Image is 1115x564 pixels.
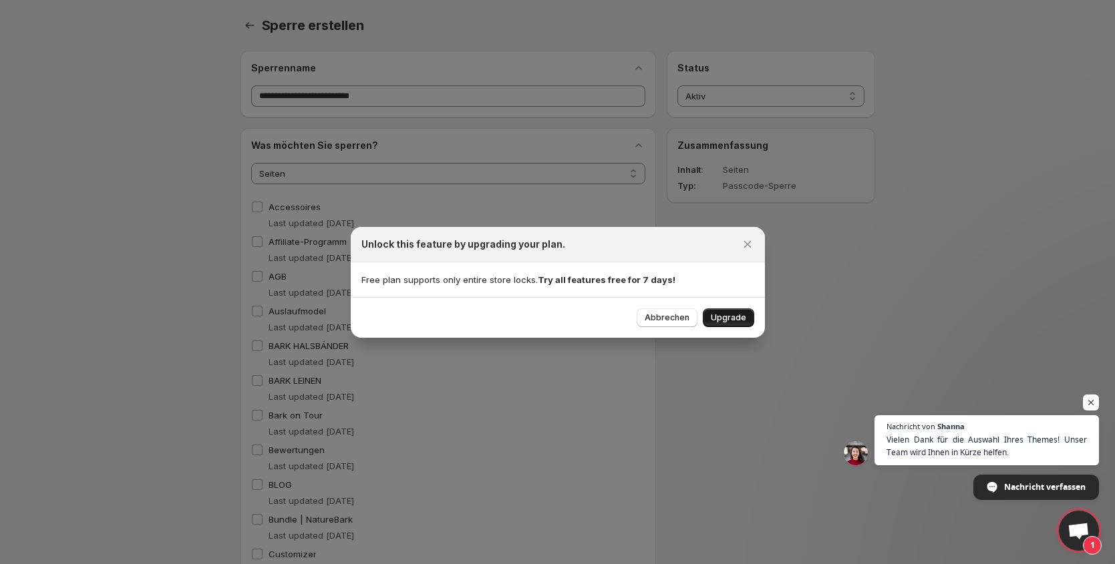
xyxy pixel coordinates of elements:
div: Open chat [1059,511,1099,551]
button: Schließen [738,235,757,254]
span: Abbrechen [645,312,689,323]
span: Nachricht verfassen [1004,475,1086,499]
button: Abbrechen [637,308,697,327]
span: Vielen Dank für die Auswahl Ihres Themes! Unser Team wird Ihnen in Kürze helfen. [887,433,1087,459]
span: 1 [1083,536,1102,555]
button: Upgrade [703,308,754,327]
strong: Try all features free for 7 days! [538,274,675,285]
span: Upgrade [711,312,746,323]
h2: Unlock this feature by upgrading your plan. [361,238,565,251]
span: Shanna [937,422,965,430]
p: Free plan supports only entire store locks. [361,273,754,286]
span: Nachricht von [887,422,935,430]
